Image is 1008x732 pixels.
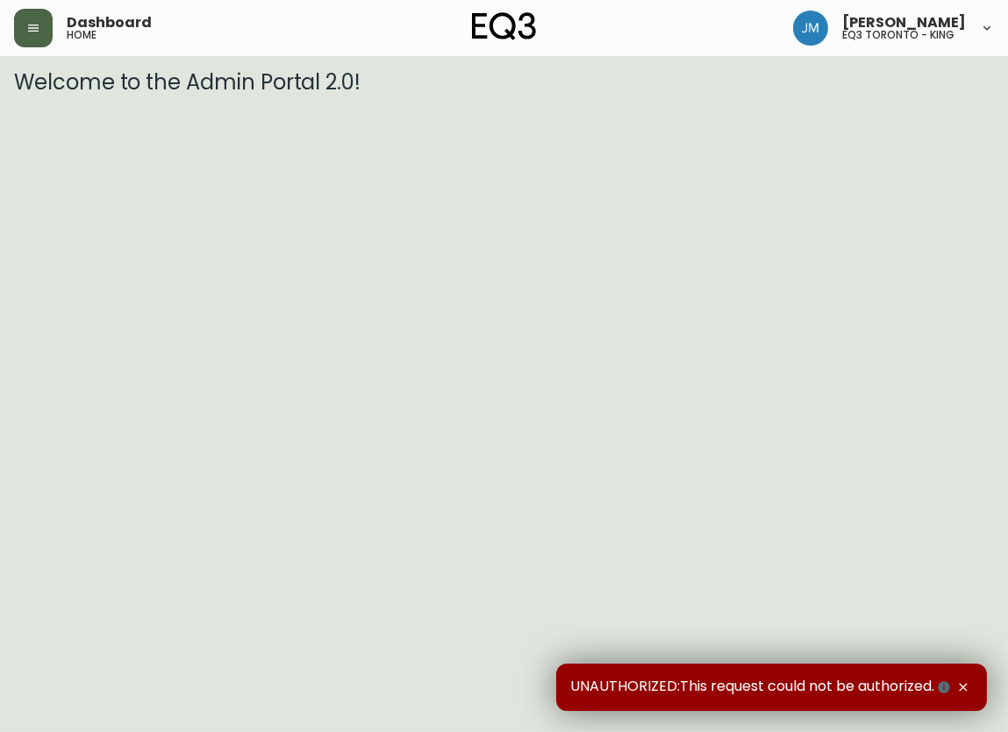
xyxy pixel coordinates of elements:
img: b88646003a19a9f750de19192e969c24 [793,11,828,46]
span: UNAUTHORIZED:This request could not be authorized. [570,678,954,697]
h5: home [67,30,97,40]
h3: Welcome to the Admin Portal 2.0! [14,70,994,95]
h5: eq3 toronto - king [842,30,954,40]
span: Dashboard [67,16,152,30]
img: logo [472,12,537,40]
span: [PERSON_NAME] [842,16,966,30]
